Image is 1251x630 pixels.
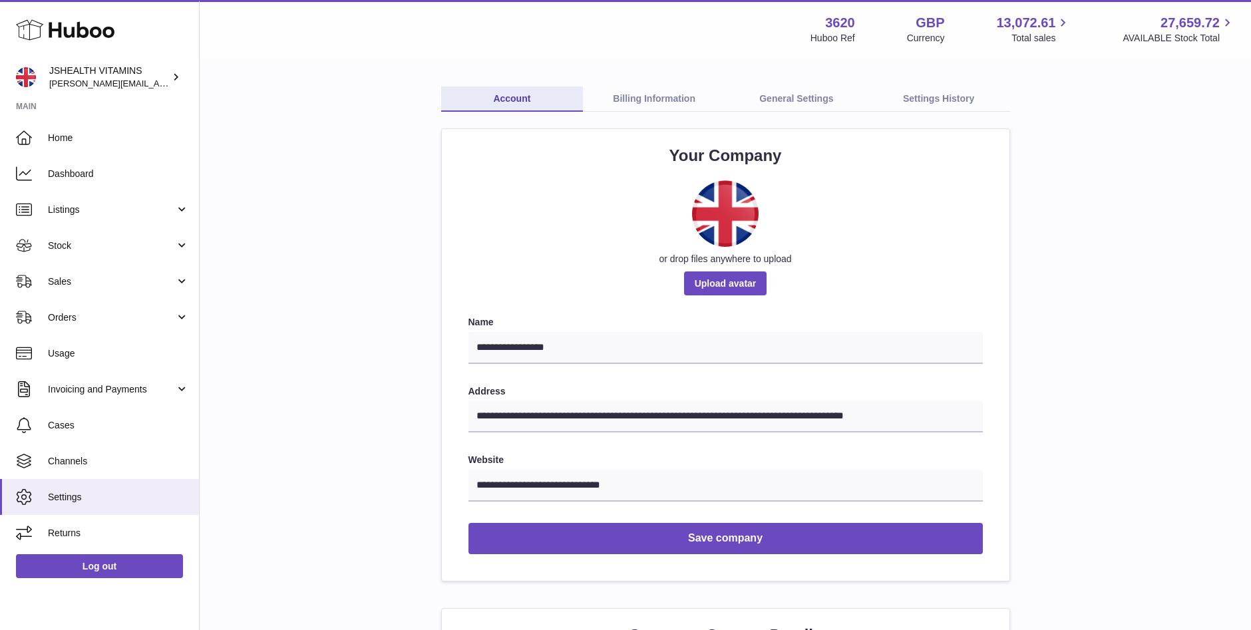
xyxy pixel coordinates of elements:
[468,385,983,398] label: Address
[916,14,944,32] strong: GBP
[1123,32,1235,45] span: AVAILABLE Stock Total
[825,14,855,32] strong: 3620
[48,347,189,360] span: Usage
[16,67,36,87] img: francesca@jshealthvitamins.com
[996,14,1071,45] a: 13,072.61 Total sales
[49,78,267,88] span: [PERSON_NAME][EMAIL_ADDRESS][DOMAIN_NAME]
[48,132,189,144] span: Home
[49,65,169,90] div: JSHEALTH VITAMINS
[996,14,1055,32] span: 13,072.61
[48,383,175,396] span: Invoicing and Payments
[16,554,183,578] a: Log out
[48,239,175,252] span: Stock
[48,275,175,288] span: Sales
[1123,14,1235,45] a: 27,659.72 AVAILABLE Stock Total
[684,271,767,295] span: Upload avatar
[468,145,983,166] h2: Your Company
[48,204,175,216] span: Listings
[48,419,189,432] span: Cases
[468,454,983,466] label: Website
[725,86,868,112] a: General Settings
[468,316,983,329] label: Name
[468,523,983,554] button: Save company
[441,86,584,112] a: Account
[868,86,1010,112] a: Settings History
[692,180,759,247] img: WhatsApp-Image-2022-06-08-at-1.50.24-PM.jpeg
[810,32,855,45] div: Huboo Ref
[907,32,945,45] div: Currency
[583,86,725,112] a: Billing Information
[48,168,189,180] span: Dashboard
[48,491,189,504] span: Settings
[48,311,175,324] span: Orders
[48,527,189,540] span: Returns
[1161,14,1220,32] span: 27,659.72
[48,455,189,468] span: Channels
[468,253,983,265] div: or drop files anywhere to upload
[1011,32,1071,45] span: Total sales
